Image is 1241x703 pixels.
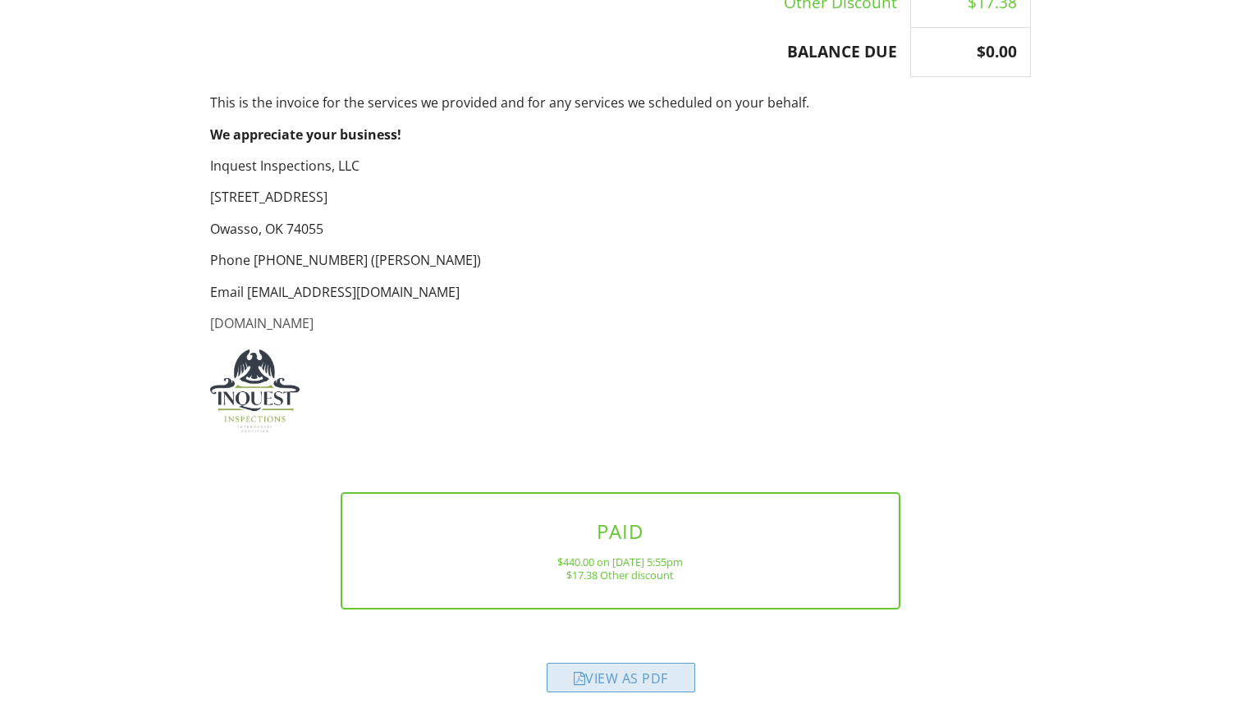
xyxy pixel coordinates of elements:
[911,28,1031,77] th: $0.00
[547,663,695,692] div: View as PDF
[369,568,873,582] div: $17.38 Other discount
[210,314,314,332] a: [DOMAIN_NAME]
[210,157,1031,175] p: Inquest Inspections, LLC
[210,283,1031,301] p: Email [EMAIL_ADDRESS][DOMAIN_NAME]
[210,349,300,432] img: InquestInspections-logo.jpg
[547,673,695,692] a: View as PDF
[369,520,873,542] h3: PAID
[369,555,873,568] div: $440.00 on [DATE] 5:55pm
[210,251,1031,269] p: Phone [PHONE_NUMBER] ([PERSON_NAME])
[210,220,1031,238] p: Owasso, OK 74055
[210,94,1031,112] p: This is the invoice for the services we provided and for any services we scheduled on your behalf.
[210,126,401,144] strong: We appreciate your business!
[211,28,911,77] th: BALANCE DUE
[210,188,1031,206] p: [STREET_ADDRESS]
